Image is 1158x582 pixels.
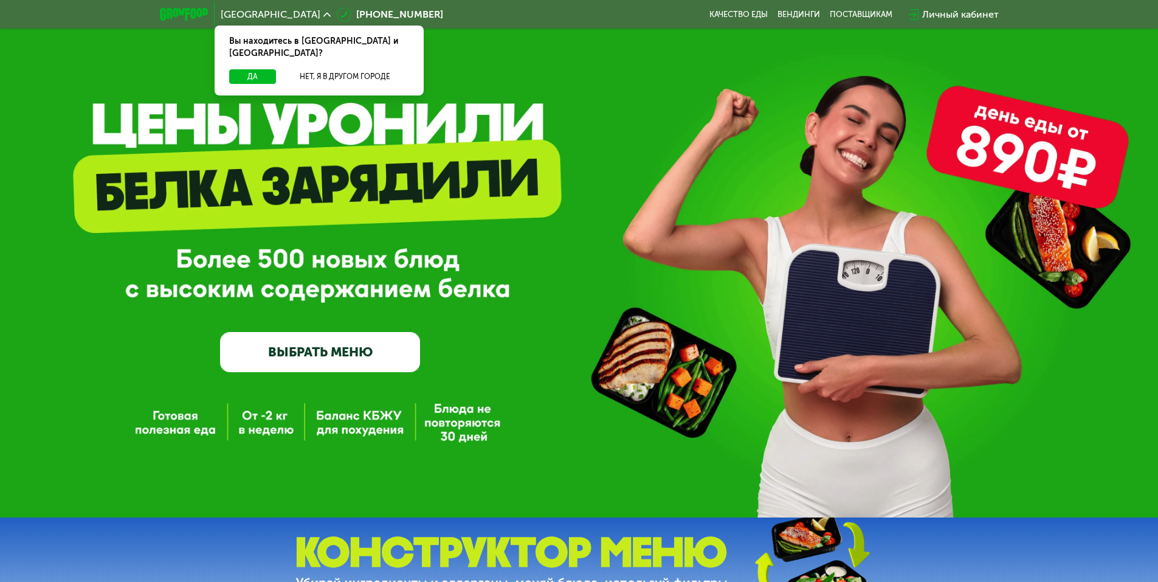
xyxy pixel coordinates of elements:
[830,10,892,19] div: поставщикам
[229,69,276,84] button: Да
[337,7,443,22] a: [PHONE_NUMBER]
[215,26,424,69] div: Вы находитесь в [GEOGRAPHIC_DATA] и [GEOGRAPHIC_DATA]?
[281,69,409,84] button: Нет, я в другом городе
[709,10,768,19] a: Качество еды
[220,332,420,372] a: ВЫБРАТЬ МЕНЮ
[777,10,820,19] a: Вендинги
[221,10,320,19] span: [GEOGRAPHIC_DATA]
[922,7,999,22] div: Личный кабинет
